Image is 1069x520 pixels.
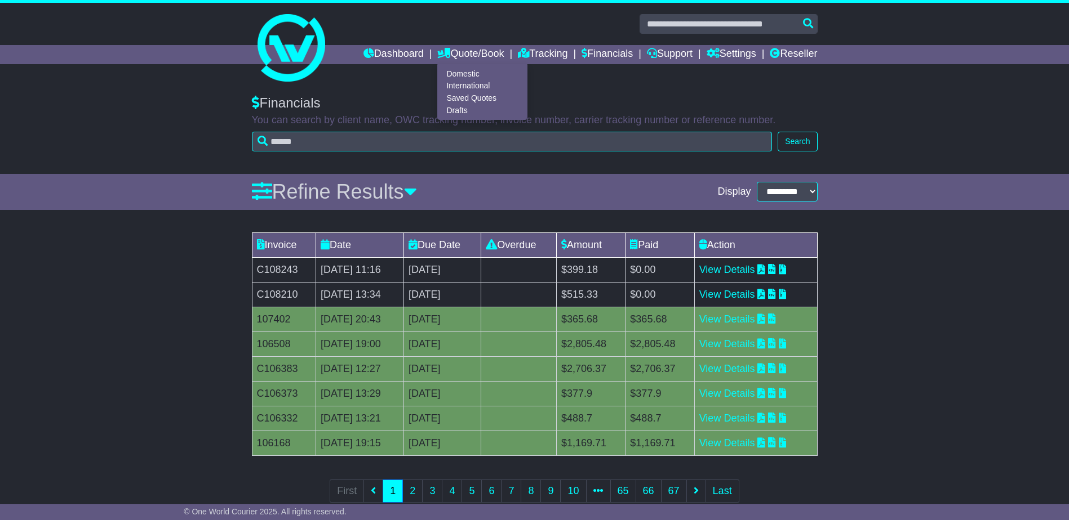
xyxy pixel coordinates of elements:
[316,431,404,455] td: [DATE] 19:15
[699,313,755,325] a: View Details
[252,114,818,127] p: You can search by client name, OWC tracking number, invoice number, carrier tracking number or re...
[557,257,626,282] td: $399.18
[560,479,586,503] a: 10
[437,45,504,64] a: Quote/Book
[626,406,694,431] td: $488.7
[402,479,423,503] a: 2
[481,479,502,503] a: 6
[557,307,626,331] td: $365.68
[316,282,404,307] td: [DATE] 13:34
[626,431,694,455] td: $1,169.71
[316,307,404,331] td: [DATE] 20:43
[316,381,404,406] td: [DATE] 13:29
[557,356,626,381] td: $2,706.37
[626,307,694,331] td: $365.68
[636,479,662,503] a: 66
[442,479,462,503] a: 4
[422,479,442,503] a: 3
[316,257,404,282] td: [DATE] 11:16
[707,45,756,64] a: Settings
[582,45,633,64] a: Financials
[252,180,417,203] a: Refine Results
[778,132,817,151] button: Search
[437,64,527,120] div: Quote/Book
[383,479,403,503] a: 1
[626,356,694,381] td: $2,706.37
[403,431,481,455] td: [DATE]
[252,232,316,257] td: Invoice
[699,388,755,399] a: View Details
[610,479,636,503] a: 65
[626,282,694,307] td: $0.00
[647,45,693,64] a: Support
[540,479,561,503] a: 9
[557,431,626,455] td: $1,169.71
[363,45,424,64] a: Dashboard
[699,338,755,349] a: View Details
[518,45,567,64] a: Tracking
[438,80,527,92] a: International
[403,381,481,406] td: [DATE]
[557,381,626,406] td: $377.9
[462,479,482,503] a: 5
[521,479,541,503] a: 8
[184,507,347,516] span: © One World Courier 2025. All rights reserved.
[557,331,626,356] td: $2,805.48
[316,406,404,431] td: [DATE] 13:21
[403,307,481,331] td: [DATE]
[438,104,527,116] a: Drafts
[694,232,817,257] td: Action
[252,331,316,356] td: 106508
[699,363,755,374] a: View Details
[403,356,481,381] td: [DATE]
[403,232,481,257] td: Due Date
[252,356,316,381] td: C106383
[699,264,755,275] a: View Details
[316,356,404,381] td: [DATE] 12:27
[626,381,694,406] td: $377.9
[626,331,694,356] td: $2,805.48
[717,186,751,198] span: Display
[403,331,481,356] td: [DATE]
[661,479,687,503] a: 67
[252,257,316,282] td: C108243
[252,307,316,331] td: 107402
[699,437,755,449] a: View Details
[626,232,694,257] td: Paid
[770,45,817,64] a: Reseller
[438,68,527,80] a: Domestic
[252,381,316,406] td: C106373
[316,331,404,356] td: [DATE] 19:00
[252,431,316,455] td: 106168
[557,282,626,307] td: $515.33
[557,232,626,257] td: Amount
[403,282,481,307] td: [DATE]
[252,282,316,307] td: C108210
[481,232,557,257] td: Overdue
[557,406,626,431] td: $488.7
[699,289,755,300] a: View Details
[403,406,481,431] td: [DATE]
[252,95,818,111] div: Financials
[699,413,755,424] a: View Details
[626,257,694,282] td: $0.00
[403,257,481,282] td: [DATE]
[438,92,527,105] a: Saved Quotes
[252,406,316,431] td: C106332
[316,232,404,257] td: Date
[706,479,739,503] a: Last
[501,479,521,503] a: 7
